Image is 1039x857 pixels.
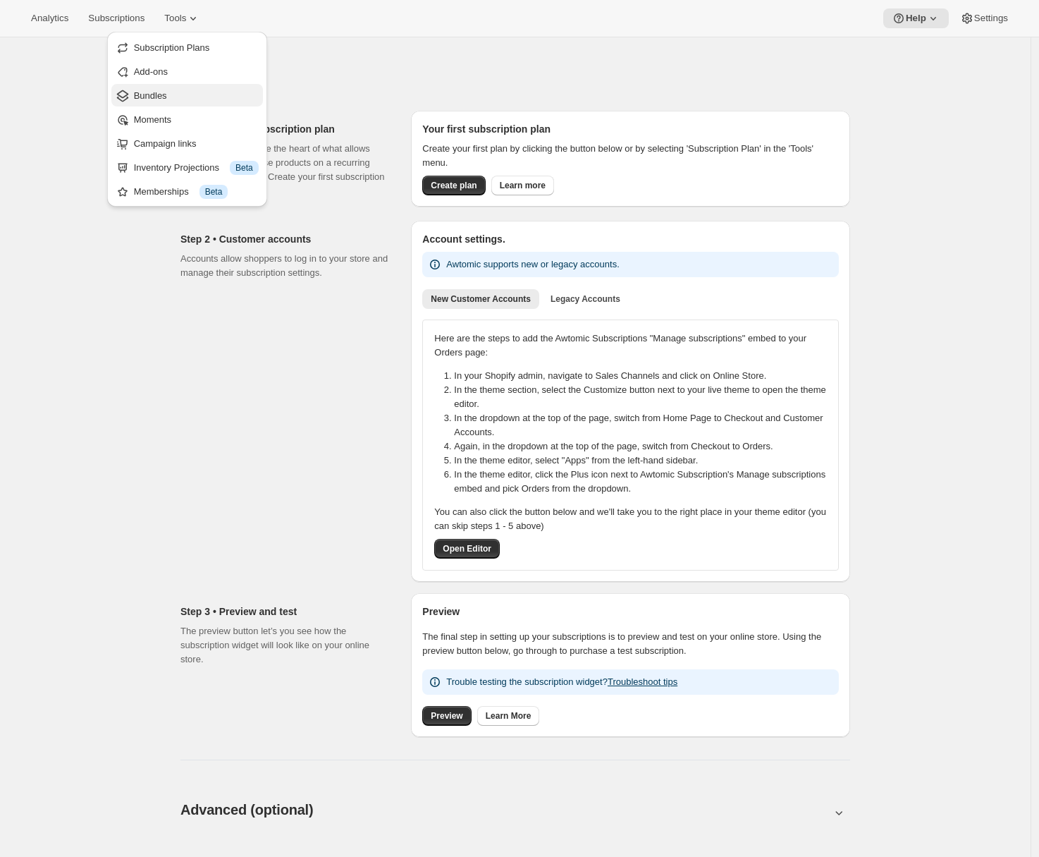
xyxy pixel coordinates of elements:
[134,161,259,175] div: Inventory Projections
[422,232,839,246] h2: Account settings.
[434,539,500,559] button: Open Editor
[180,624,388,667] p: The preview button let’s you see how the subscription widget will look like on your online store.
[422,604,839,619] h2: Preview
[422,706,471,726] a: Preview
[500,180,546,191] span: Learn more
[542,289,629,309] button: Legacy Accounts
[422,142,839,170] p: Create your first plan by clicking the button below or by selecting 'Subscription Plan' in the 'T...
[88,13,145,24] span: Subscriptions
[454,468,835,496] li: In the theme editor, click the Plus icon next to Awtomic Subscription's Manage subscriptions embe...
[454,369,835,383] li: In your Shopify admin, navigate to Sales Channels and click on Online Store.
[906,13,926,24] span: Help
[134,90,167,101] span: Bundles
[23,8,77,28] button: Analytics
[431,293,531,305] span: New Customer Accounts
[164,13,186,24] span: Tools
[156,8,209,28] button: Tools
[111,60,263,83] button: Add-ons
[205,186,223,197] span: Beta
[111,84,263,107] button: Bundles
[111,180,263,202] button: Memberships
[477,706,540,726] a: Learn More
[180,232,388,246] h2: Step 2 • Customer accounts
[486,710,531,722] span: Learn More
[434,505,827,533] p: You can also click the button below and we'll take you to the right place in your theme editor (y...
[235,162,253,174] span: Beta
[446,675,677,689] p: Trouble testing the subscription widget?
[491,176,554,195] a: Learn more
[180,802,313,818] span: Advanced (optional)
[974,13,1008,24] span: Settings
[422,176,485,195] button: Create plan
[134,185,259,199] div: Memberships
[434,332,827,360] p: Here are the steps to add the Awtomic Subscriptions "Manage subscriptions" embed to your Orders p...
[422,630,839,658] p: The final step in setting up your subscriptions is to preview and test on your online store. Usin...
[180,252,388,280] p: Accounts allow shoppers to log in to your store and manage their subscription settings.
[454,411,835,439] li: In the dropdown at the top of the page, switch from Home Page to Checkout and Customer Accounts.
[454,439,835,454] li: Again, in the dropdown at the top of the page, switch from Checkout to Orders.
[422,122,839,136] h2: Your first subscription plan
[134,114,171,125] span: Moments
[454,383,835,411] li: In the theme section, select the Customize button next to your live theme to open the theme editor.
[952,8,1016,28] button: Settings
[443,543,491,554] span: Open Editor
[608,676,677,687] a: Troubleshoot tips
[31,13,68,24] span: Analytics
[422,289,539,309] button: New Customer Accounts
[551,293,620,305] span: Legacy Accounts
[180,142,388,198] p: Subscription plans are the heart of what allows customers to purchase products on a recurring bas...
[80,8,153,28] button: Subscriptions
[111,108,263,130] button: Moments
[134,66,168,77] span: Add-ons
[134,138,197,149] span: Campaign links
[883,8,949,28] button: Help
[431,710,462,722] span: Preview
[454,454,835,468] li: In the theme editor, select "Apps" from the left-hand sidebar.
[134,42,210,53] span: Subscription Plans
[431,180,477,191] span: Create plan
[111,156,263,178] button: Inventory Projections
[446,257,619,272] p: Awtomic supports new or legacy accounts.
[180,604,388,619] h2: Step 3 • Preview and test
[180,122,388,136] h2: Step 1 • Create subscription plan
[111,132,263,154] button: Campaign links
[111,36,263,59] button: Subscription Plans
